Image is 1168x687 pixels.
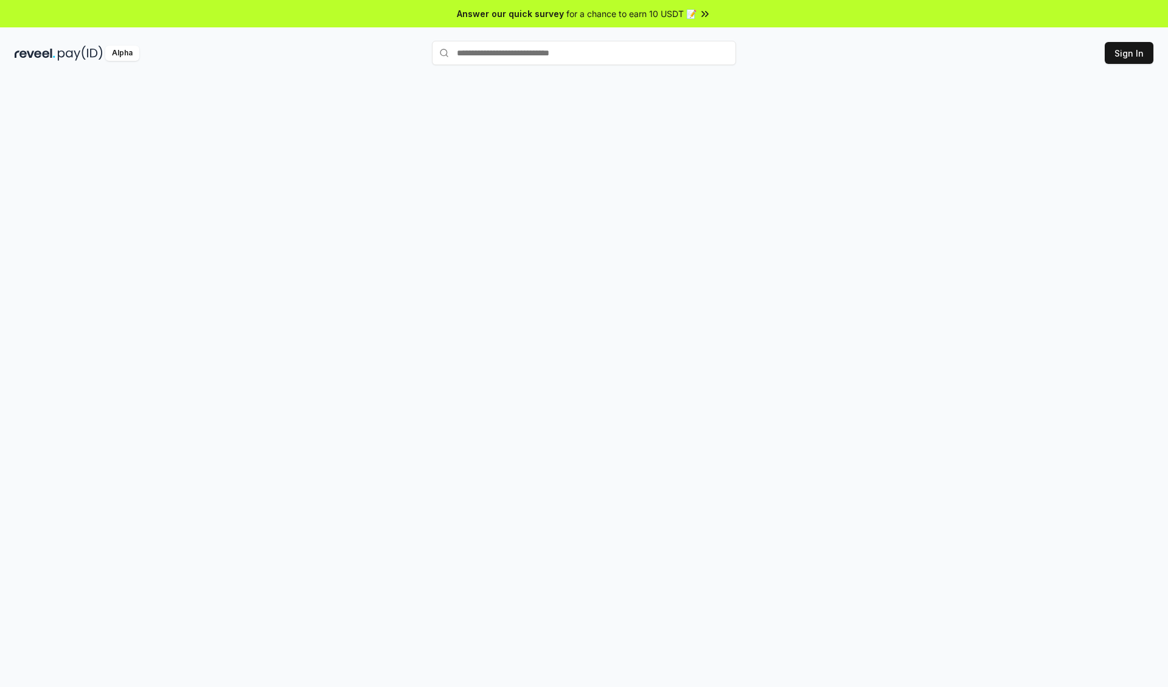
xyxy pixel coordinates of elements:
button: Sign In [1105,42,1153,64]
span: Answer our quick survey [457,7,564,20]
img: pay_id [58,46,103,61]
span: for a chance to earn 10 USDT 📝 [566,7,697,20]
img: reveel_dark [15,46,55,61]
div: Alpha [105,46,139,61]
